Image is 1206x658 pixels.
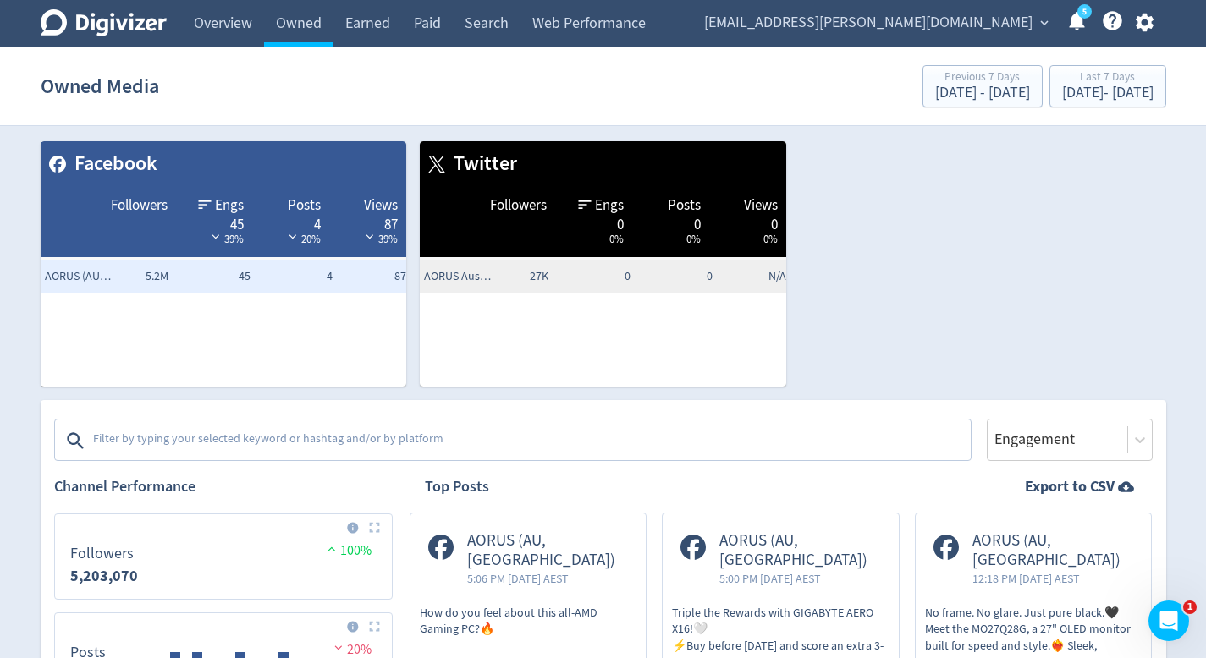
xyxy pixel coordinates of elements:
[935,71,1030,85] div: Previous 7 Days
[935,85,1030,101] div: [DATE] - [DATE]
[207,230,224,243] img: negative-performance-white.svg
[467,570,629,587] span: 5:06 PM [DATE] AEST
[62,521,385,592] svg: Followers 0
[601,232,624,246] span: _ 0%
[369,522,380,533] img: Placeholder
[922,65,1043,107] button: Previous 7 Days[DATE] - [DATE]
[255,260,337,293] td: 4
[668,195,701,216] span: Posts
[553,260,635,293] td: 0
[45,268,113,285] span: AORUS (AU, NZ)
[972,570,1134,587] span: 12:18 PM [DATE] AEST
[471,260,553,293] td: 27K
[564,215,624,228] div: 0
[41,59,159,113] h1: Owned Media
[330,641,347,654] img: negative-performance.svg
[1062,71,1154,85] div: Last 7 Days
[207,232,244,246] span: 39%
[284,230,301,243] img: negative-performance-white.svg
[284,232,321,246] span: 20%
[719,531,881,570] span: AORUS (AU, [GEOGRAPHIC_DATA])
[704,9,1033,36] span: [EMAIL_ADDRESS][PERSON_NAME][DOMAIN_NAME]
[337,260,419,293] td: 87
[595,195,624,216] span: Engs
[490,195,547,216] span: Followers
[91,260,173,293] td: 5.2M
[364,195,398,216] span: Views
[755,232,778,246] span: _ 0%
[41,141,407,387] table: customized table
[641,215,701,228] div: 0
[1077,4,1092,19] a: 5
[1183,600,1197,614] span: 1
[111,195,168,216] span: Followers
[1062,85,1154,101] div: [DATE] - [DATE]
[261,215,321,228] div: 4
[445,150,517,178] span: Twitter
[717,260,799,293] td: N/A
[1025,476,1115,497] strong: Export to CSV
[719,570,881,587] span: 5:00 PM [DATE] AEST
[338,215,398,228] div: 87
[54,476,393,497] h2: Channel Performance
[330,641,372,658] span: 20%
[424,268,492,285] span: AORUS Australia & New Zealand
[70,544,138,563] dt: Followers
[184,215,245,228] div: 45
[361,232,398,246] span: 39%
[288,195,321,216] span: Posts
[66,150,157,178] span: Facebook
[215,195,244,216] span: Engs
[361,230,378,243] img: negative-performance-white.svg
[173,260,255,293] td: 45
[678,232,701,246] span: _ 0%
[467,531,629,570] span: AORUS (AU, [GEOGRAPHIC_DATA])
[323,542,340,555] img: positive-performance.svg
[1082,6,1086,18] text: 5
[420,141,786,387] table: customized table
[698,9,1053,36] button: [EMAIL_ADDRESS][PERSON_NAME][DOMAIN_NAME]
[1148,600,1189,641] iframe: Intercom live chat
[1049,65,1166,107] button: Last 7 Days[DATE]- [DATE]
[635,260,717,293] td: 0
[323,542,372,559] span: 100%
[972,531,1134,570] span: AORUS (AU, [GEOGRAPHIC_DATA])
[70,566,138,586] strong: 5,203,070
[718,215,778,228] div: 0
[425,476,489,497] h2: Top Posts
[369,621,380,632] img: Placeholder
[1037,15,1052,30] span: expand_more
[744,195,778,216] span: Views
